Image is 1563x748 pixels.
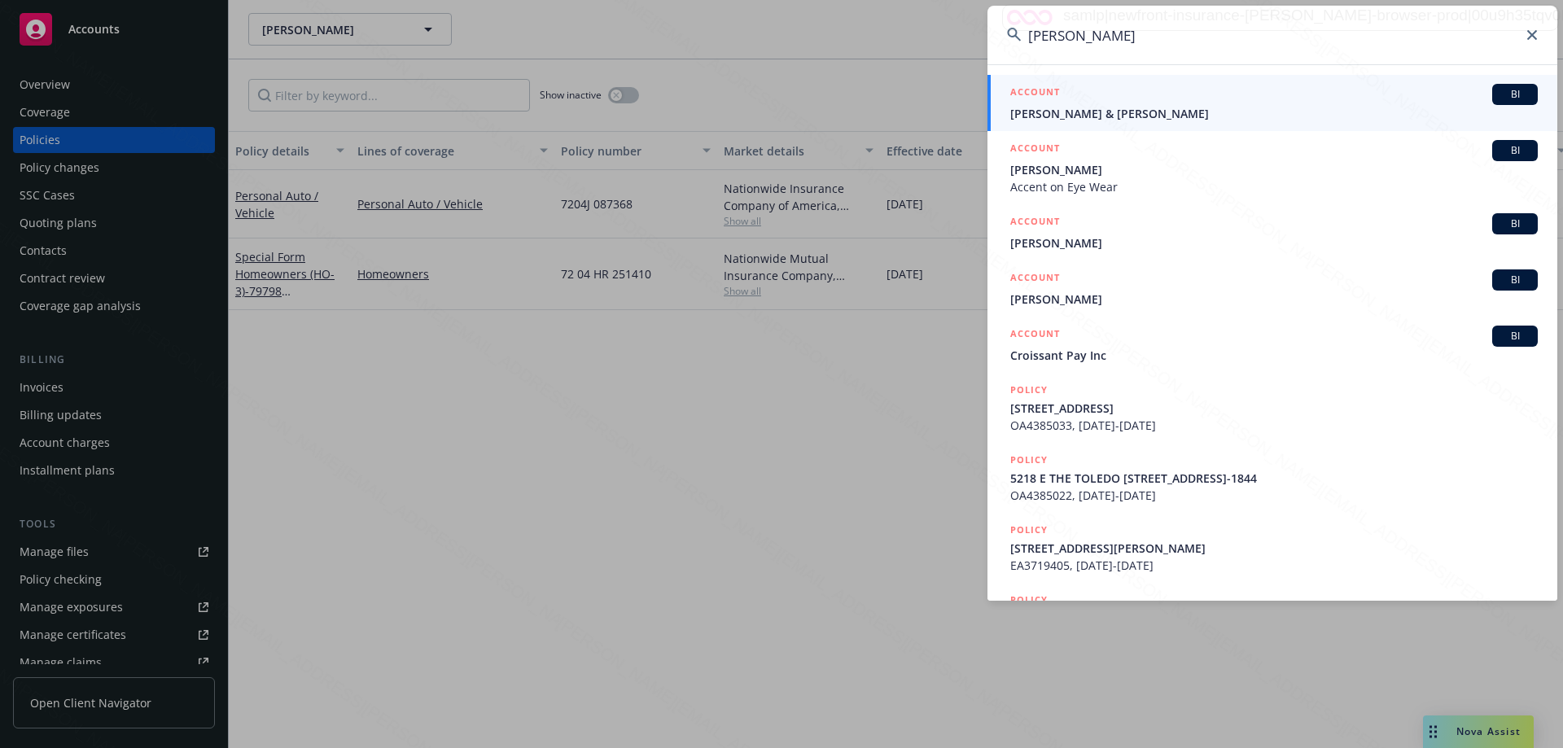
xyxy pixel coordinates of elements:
span: [PERSON_NAME] & [PERSON_NAME] [1010,105,1538,122]
h5: POLICY [1010,592,1048,608]
span: OA4385033, [DATE]-[DATE] [1010,417,1538,434]
a: POLICY [987,583,1557,653]
span: EA3719405, [DATE]-[DATE] [1010,557,1538,574]
span: Croissant Pay Inc [1010,347,1538,364]
span: [STREET_ADDRESS] [1010,400,1538,417]
span: BI [1499,87,1531,102]
h5: POLICY [1010,522,1048,538]
h5: POLICY [1010,382,1048,398]
span: BI [1499,329,1531,343]
h5: POLICY [1010,452,1048,468]
span: BI [1499,217,1531,231]
h5: ACCOUNT [1010,326,1060,345]
input: Search... [987,6,1557,64]
a: POLICY[STREET_ADDRESS]OA4385033, [DATE]-[DATE] [987,373,1557,443]
span: [PERSON_NAME] [1010,291,1538,308]
h5: ACCOUNT [1010,140,1060,160]
a: ACCOUNTBI[PERSON_NAME] [987,204,1557,260]
h5: ACCOUNT [1010,213,1060,233]
h5: ACCOUNT [1010,269,1060,289]
h5: ACCOUNT [1010,84,1060,103]
a: POLICY[STREET_ADDRESS][PERSON_NAME]EA3719405, [DATE]-[DATE] [987,513,1557,583]
span: 5218 E THE TOLEDO [STREET_ADDRESS]-1844 [1010,470,1538,487]
a: ACCOUNTBI[PERSON_NAME] [987,260,1557,317]
span: [STREET_ADDRESS][PERSON_NAME] [1010,540,1538,557]
a: ACCOUNTBI[PERSON_NAME] & [PERSON_NAME] [987,75,1557,131]
span: BI [1499,143,1531,158]
span: BI [1499,273,1531,287]
a: POLICY5218 E THE TOLEDO [STREET_ADDRESS]-1844OA4385022, [DATE]-[DATE] [987,443,1557,513]
a: ACCOUNTBI[PERSON_NAME]Accent on Eye Wear [987,131,1557,204]
span: [PERSON_NAME] [1010,234,1538,252]
a: ACCOUNTBICroissant Pay Inc [987,317,1557,373]
span: [PERSON_NAME] [1010,161,1538,178]
span: OA4385022, [DATE]-[DATE] [1010,487,1538,504]
span: Accent on Eye Wear [1010,178,1538,195]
